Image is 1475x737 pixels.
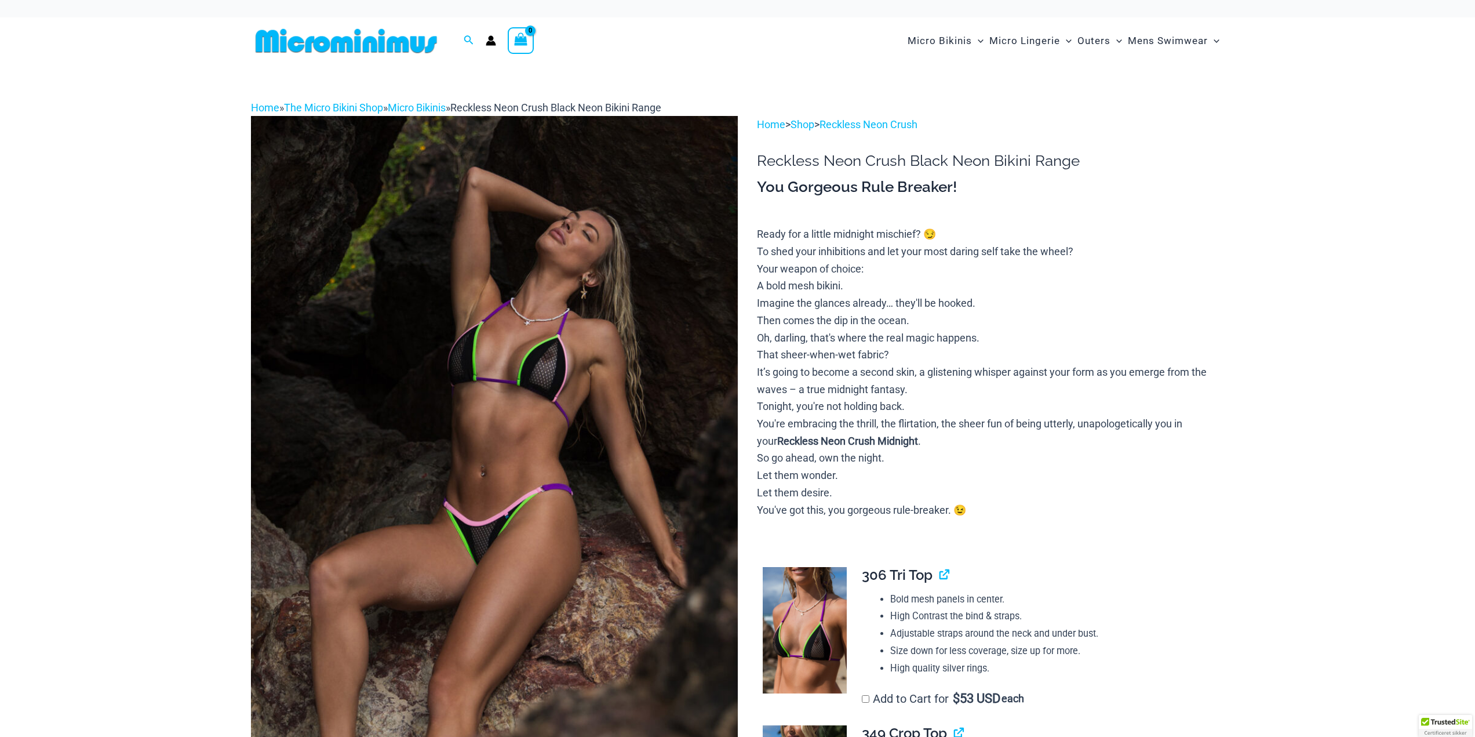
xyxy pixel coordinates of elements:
[450,101,661,114] span: Reckless Neon Crush Black Neon Bikini Range
[251,101,279,114] a: Home
[757,116,1224,133] p: > >
[791,118,814,130] a: Shop
[1060,26,1072,56] span: Menu Toggle
[486,35,496,46] a: Account icon link
[464,34,474,48] a: Search icon link
[953,691,960,706] span: $
[862,692,1024,706] label: Add to Cart for
[903,21,1225,60] nav: Site Navigation
[284,101,383,114] a: The Micro Bikini Shop
[1077,26,1110,56] span: Outers
[508,27,534,54] a: View Shopping Cart, empty
[862,567,933,583] span: 306 Tri Top
[908,26,972,56] span: Micro Bikinis
[757,152,1224,170] h1: Reckless Neon Crush Black Neon Bikini Range
[820,118,917,130] a: Reckless Neon Crush
[777,435,918,447] b: Reckless Neon Crush Midnight
[1208,26,1219,56] span: Menu Toggle
[890,608,1215,625] li: High Contrast the bind & straps.
[890,660,1215,677] li: High quality silver rings.
[989,26,1060,56] span: Micro Lingerie
[1125,23,1222,59] a: Mens SwimwearMenu ToggleMenu Toggle
[757,177,1224,197] h3: You Gorgeous Rule Breaker!
[757,226,1224,518] p: Ready for a little midnight mischief? 😏 To shed your inhibitions and let your most daring self ta...
[1075,23,1125,59] a: OutersMenu ToggleMenu Toggle
[890,642,1215,660] li: Size down for less coverage, size up for more.
[986,23,1075,59] a: Micro LingerieMenu ToggleMenu Toggle
[890,591,1215,608] li: Bold mesh panels in center.
[1419,715,1472,737] div: TrustedSite Certified
[890,625,1215,642] li: Adjustable straps around the neck and under bust.
[862,695,869,703] input: Add to Cart for$53 USD each
[1128,26,1208,56] span: Mens Swimwear
[1001,693,1024,705] span: each
[953,693,1000,705] span: 53 USD
[763,567,847,694] img: Reckless Neon Crush Black Neon 306 Tri Top
[972,26,984,56] span: Menu Toggle
[905,23,986,59] a: Micro BikinisMenu ToggleMenu Toggle
[757,118,785,130] a: Home
[251,101,661,114] span: » » »
[251,28,442,54] img: MM SHOP LOGO FLAT
[388,101,446,114] a: Micro Bikinis
[1110,26,1122,56] span: Menu Toggle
